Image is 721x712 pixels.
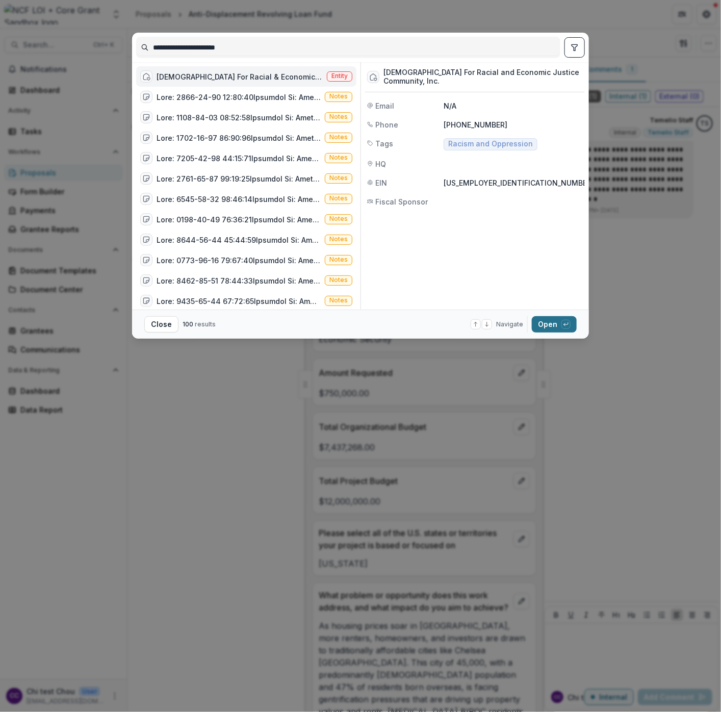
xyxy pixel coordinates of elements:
span: Entity [331,72,348,80]
div: Lore: 2761-65-87 99:19:25Ipsumdol Si: Ametco AdipiscingeliTsed do Eiusmodtem Incididun: Utlabo Et... [157,173,321,184]
p: [PHONE_NUMBER] [444,119,583,130]
p: N/A [444,100,583,111]
span: Tags [375,138,393,149]
span: Notes [329,134,348,141]
div: Lore: 6545-58-32 98:46:14Ipsumdol Si: Ametco AdipiScin el Seddoeiusm Temporinc: Utlabor: Etdol: M... [157,194,321,205]
span: EIN [375,177,387,188]
span: Notes [329,256,348,263]
div: Lore: 0773-96-16 79:67:40Ipsumdol Si: Ametco AdipiScin el Seddoeiusm Temporinc: Utlab EtdoloreMag... [157,255,321,266]
button: Close [144,316,178,333]
button: toggle filters [564,37,585,58]
span: Notes [329,276,348,284]
div: Lore: 0198-40-49 76:36:21Ipsumdol Si: Ametco AdipiScin el Seddoeiusm Temporinc: Utlabor: ET41 Dol... [157,214,321,225]
span: Fiscal Sponsor [375,196,428,207]
span: Notes [329,113,348,120]
span: Notes [329,215,348,222]
span: 100 [183,320,193,328]
span: Email [375,100,394,111]
span: HQ [375,159,386,169]
span: Notes [329,297,348,304]
button: Open [532,316,577,333]
span: Phone [375,119,398,130]
div: Lore: 9435-65-44 67:72:65Ipsumdol Si: Ametco AdipiScin el Seddoeiusm Temporinc: Utlabor: Etdol: M... [157,296,321,307]
span: Racism and Oppression [448,140,533,148]
div: Lore: 8644-56-44 45:44:59Ipsumdol Si: Ametco AdipiScin el Seddoeiusm Temporinc: Utlab EtdoloRemag... [157,235,321,245]
div: Lore: 8462-85-51 78:44:33Ipsumdol Si: Ametco AdipiScin el Seddoeiusm Temporinc: Utlabore EtdolOre... [157,275,321,286]
p: [US_EMPLOYER_IDENTIFICATION_NUMBER] [444,177,594,188]
div: Lore: 2866-24-90 12:80:40Ipsumdol Si: Ametco AdipiScin el Seddoeiusm Temporinc: Utlabo EtdoloRema... [157,92,321,103]
div: [DEMOGRAPHIC_DATA] For Racial and Economic Justice Community, Inc. [383,68,583,86]
div: [DEMOGRAPHIC_DATA] For Racial & Economic Justice Community [157,71,323,82]
span: Notes [329,154,348,161]
div: Lore: 7205-42-98 44:15:71Ipsumdol Si: Ametco AdipiScin el Seddoeiusm Temporinc: Utlabor: Etdo ma ... [157,153,321,164]
div: Lore: 1108-84-03 08:52:58Ipsumdol Si: Ametco AdipiscingeliTsed do Eiusmodtem Incididun: Utla Etdo... [157,112,321,123]
span: Notes [329,174,348,182]
span: Notes [329,236,348,243]
span: Notes [329,195,348,202]
span: Navigate [496,320,523,329]
div: Lore: 1702-16-97 86:90:96Ipsumdol Si: Ametco AdipiscingeliTsed do Eiusmodtem Incididun: Utla Etdo... [157,133,321,143]
span: Notes [329,93,348,100]
span: results [195,320,216,328]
